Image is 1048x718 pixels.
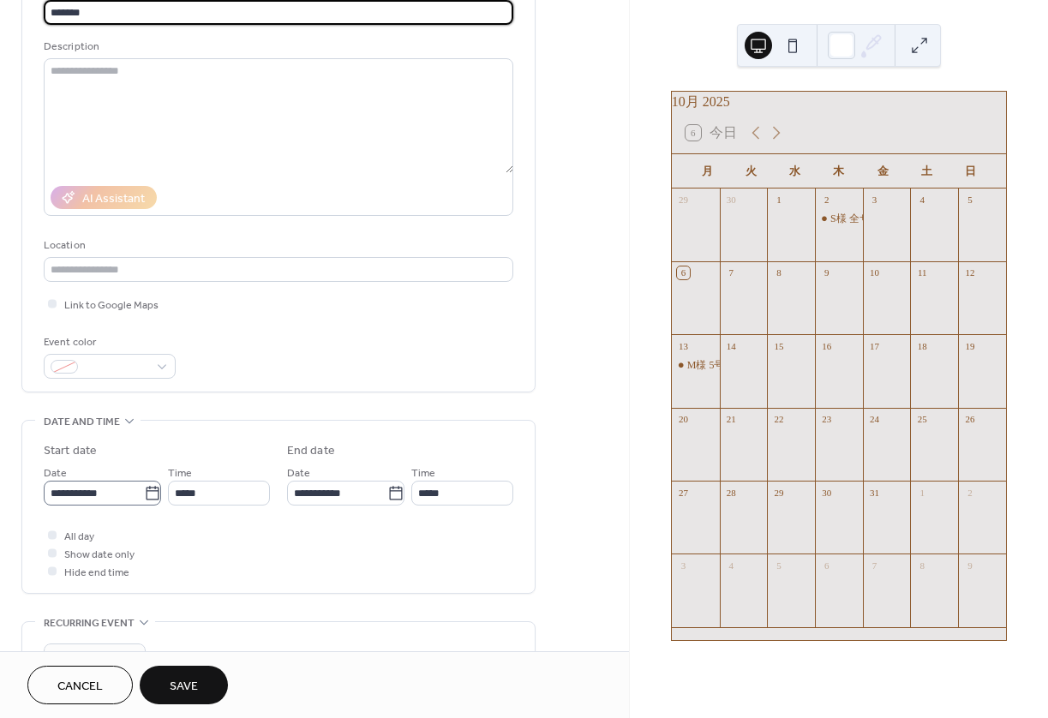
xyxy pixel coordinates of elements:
[820,559,833,571] div: 6
[44,442,97,460] div: Start date
[44,464,67,482] span: Date
[725,194,738,206] div: 30
[915,194,928,206] div: 4
[772,194,785,206] div: 1
[815,212,863,226] div: S様 全サイズ試着
[44,413,120,431] span: Date and time
[44,333,172,351] div: Event color
[817,154,860,188] div: 木
[44,236,510,254] div: Location
[772,413,785,426] div: 22
[915,559,928,571] div: 8
[725,266,738,279] div: 7
[868,559,881,571] div: 7
[677,413,690,426] div: 20
[963,413,976,426] div: 26
[44,614,135,632] span: Recurring event
[772,266,785,279] div: 8
[677,266,690,279] div: 6
[905,154,949,188] div: 土
[725,339,738,352] div: 14
[868,266,881,279] div: 10
[672,358,720,373] div: M様 5号試着
[830,212,911,226] div: S様 全サイズ試着
[725,486,738,499] div: 28
[686,154,729,188] div: 月
[57,678,103,696] span: Cancel
[820,266,833,279] div: 9
[915,266,928,279] div: 11
[687,358,746,373] div: M様 5号試着
[140,666,228,704] button: Save
[868,486,881,499] div: 31
[915,339,928,352] div: 18
[64,564,129,582] span: Hide end time
[949,154,992,188] div: 日
[287,442,335,460] div: End date
[287,464,310,482] span: Date
[963,266,976,279] div: 12
[915,486,928,499] div: 1
[64,296,159,314] span: Link to Google Maps
[772,339,785,352] div: 15
[725,413,738,426] div: 21
[725,559,738,571] div: 4
[677,559,690,571] div: 3
[170,678,198,696] span: Save
[963,559,976,571] div: 9
[963,339,976,352] div: 19
[963,486,976,499] div: 2
[860,154,904,188] div: 金
[44,38,510,56] div: Description
[820,194,833,206] div: 2
[677,486,690,499] div: 27
[820,413,833,426] div: 23
[677,194,690,206] div: 29
[27,666,133,704] button: Cancel
[672,92,1006,112] div: 10月 2025
[64,546,135,564] span: Show date only
[868,339,881,352] div: 17
[772,486,785,499] div: 29
[51,648,115,667] span: Do not repeat
[677,339,690,352] div: 13
[868,413,881,426] div: 24
[729,154,773,188] div: 火
[411,464,435,482] span: Time
[868,194,881,206] div: 3
[773,154,817,188] div: 水
[64,528,94,546] span: All day
[963,194,976,206] div: 5
[168,464,192,482] span: Time
[820,339,833,352] div: 16
[820,486,833,499] div: 30
[915,413,928,426] div: 25
[772,559,785,571] div: 5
